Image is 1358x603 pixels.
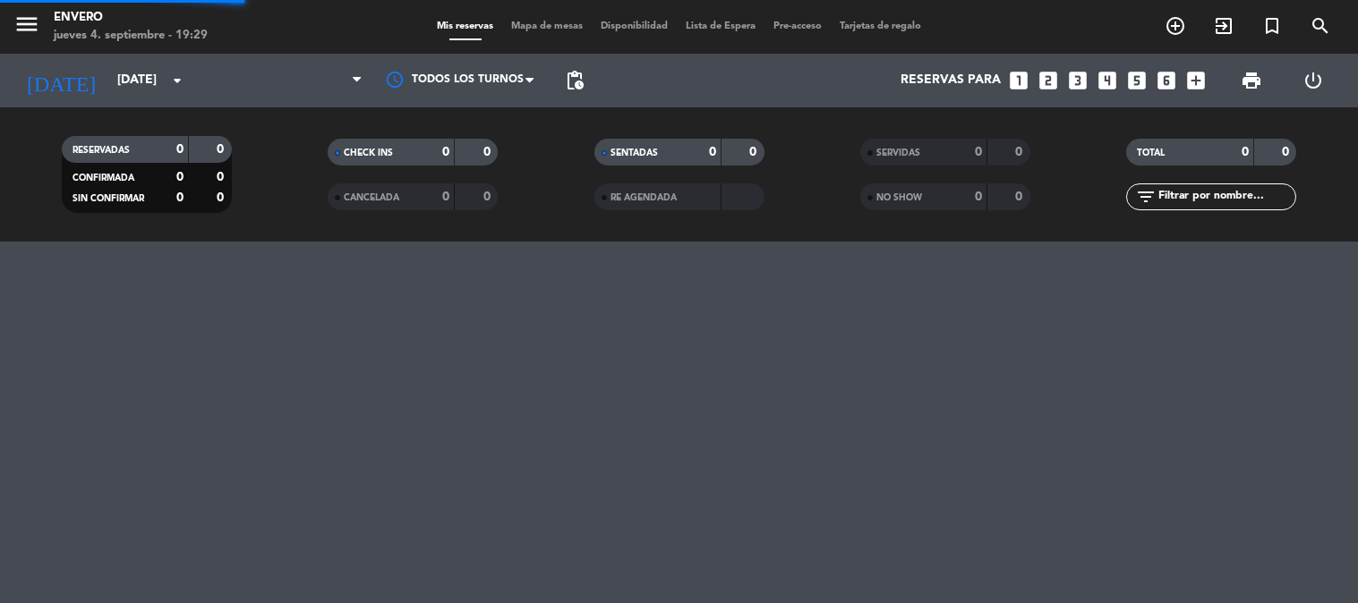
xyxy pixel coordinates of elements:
[749,146,760,158] strong: 0
[13,11,40,38] i: menu
[483,146,494,158] strong: 0
[176,143,184,156] strong: 0
[483,191,494,203] strong: 0
[1015,191,1026,203] strong: 0
[73,146,130,155] span: RESERVADAS
[1283,54,1345,107] div: LOG OUT
[1007,69,1030,92] i: looks_one
[831,21,930,31] span: Tarjetas de regalo
[167,70,188,91] i: arrow_drop_down
[442,146,449,158] strong: 0
[1165,15,1186,37] i: add_circle_outline
[709,146,716,158] strong: 0
[217,143,227,156] strong: 0
[1241,70,1262,91] span: print
[1184,69,1208,92] i: add_box
[1157,187,1295,207] input: Filtrar por nombre...
[1213,15,1234,37] i: exit_to_app
[217,191,227,204] strong: 0
[344,149,393,157] span: CHECK INS
[1137,149,1165,157] span: TOTAL
[564,70,585,91] span: pending_actions
[13,11,40,44] button: menu
[975,191,982,203] strong: 0
[54,27,208,45] div: jueves 4. septiembre - 19:29
[1242,146,1249,158] strong: 0
[1125,69,1149,92] i: looks_5
[1015,146,1026,158] strong: 0
[176,171,184,183] strong: 0
[54,9,208,27] div: Envero
[13,61,108,100] i: [DATE]
[73,174,134,183] span: CONFIRMADA
[1066,69,1089,92] i: looks_3
[1282,146,1293,158] strong: 0
[502,21,592,31] span: Mapa de mesas
[442,191,449,203] strong: 0
[611,193,677,202] span: RE AGENDADA
[1135,186,1157,208] i: filter_list
[73,194,144,203] span: SIN CONFIRMAR
[217,171,227,183] strong: 0
[344,193,399,202] span: CANCELADA
[1310,15,1331,37] i: search
[176,191,184,204] strong: 0
[428,21,502,31] span: Mis reservas
[1037,69,1060,92] i: looks_two
[1261,15,1283,37] i: turned_in_not
[876,193,922,202] span: NO SHOW
[1155,69,1178,92] i: looks_6
[677,21,764,31] span: Lista de Espera
[876,149,920,157] span: SERVIDAS
[611,149,658,157] span: SENTADAS
[1096,69,1119,92] i: looks_4
[975,146,982,158] strong: 0
[901,73,1001,88] span: Reservas para
[1302,70,1324,91] i: power_settings_new
[592,21,677,31] span: Disponibilidad
[764,21,831,31] span: Pre-acceso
